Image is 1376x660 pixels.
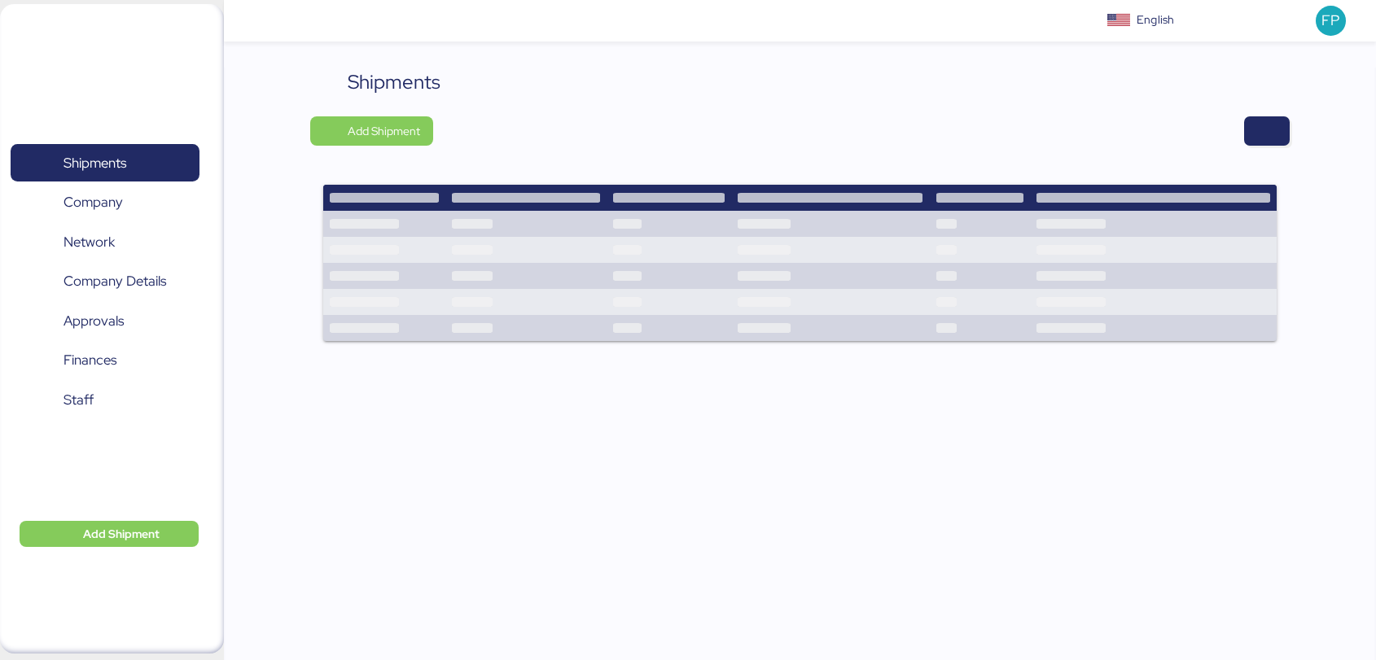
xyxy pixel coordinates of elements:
div: English [1137,11,1174,28]
span: Company [64,190,123,214]
a: Shipments [11,144,199,181]
a: Finances [11,342,199,379]
button: Add Shipment [20,521,199,547]
span: Add Shipment [348,121,420,141]
span: Shipments [64,151,126,175]
span: Finances [64,348,116,372]
a: Company Details [11,263,199,300]
a: Network [11,223,199,260]
a: Staff [11,381,199,418]
a: Approvals [11,302,199,339]
button: Add Shipment [310,116,433,146]
button: Menu [234,7,261,35]
span: Add Shipment [83,524,160,544]
span: Network [64,230,115,254]
span: Staff [64,388,94,412]
span: FP [1321,10,1339,31]
span: Approvals [64,309,124,333]
a: Company [11,184,199,221]
span: Company Details [64,269,166,293]
div: Shipments [348,68,440,97]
